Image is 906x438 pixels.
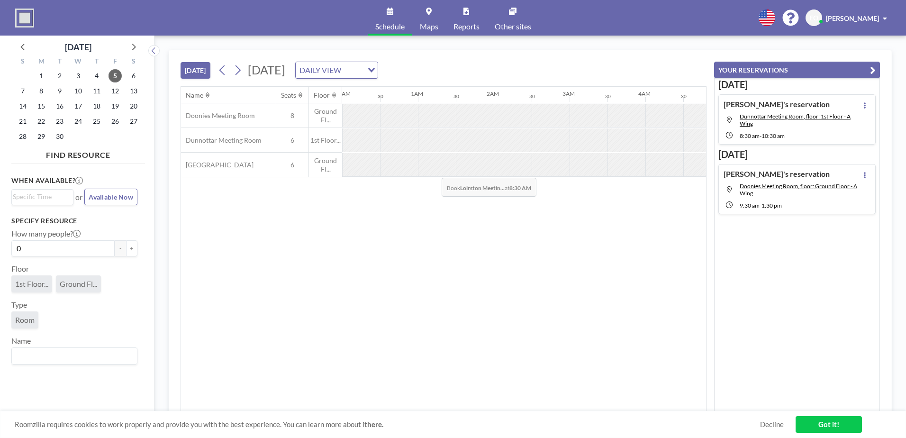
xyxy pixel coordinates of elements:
[109,69,122,82] span: Friday, September 5, 2025
[109,100,122,113] span: Friday, September 19, 2025
[65,40,91,54] div: [DATE]
[529,93,535,100] div: 30
[181,161,254,169] span: [GEOGRAPHIC_DATA]
[276,111,308,120] span: 8
[15,279,48,289] span: 1st Floor...
[296,62,378,78] div: Search for option
[60,279,97,289] span: Ground Fl...
[495,23,531,30] span: Other sites
[75,192,82,202] span: or
[761,132,785,139] span: 10:30 AM
[15,420,760,429] span: Roomzilla requires cookies to work properly and provide you with the best experience. You can lea...
[309,136,342,145] span: 1st Floor...
[487,90,499,97] div: 2AM
[298,64,343,76] span: DAILY VIEW
[109,115,122,128] span: Friday, September 26, 2025
[718,79,876,91] h3: [DATE]
[740,132,760,139] span: 8:30 AM
[16,100,29,113] span: Sunday, September 14, 2025
[740,202,760,209] span: 9:30 AM
[14,56,32,68] div: S
[124,56,143,68] div: S
[186,91,203,100] div: Name
[16,115,29,128] span: Sunday, September 21, 2025
[760,132,761,139] span: -
[509,184,531,192] b: 8:30 AM
[181,136,262,145] span: Dunnottar Meeting Room
[15,9,34,27] img: organization-logo
[53,84,66,98] span: Tuesday, September 9, 2025
[90,69,103,82] span: Thursday, September 4, 2025
[126,240,137,256] button: +
[11,264,29,274] label: Floor
[453,93,459,100] div: 30
[309,107,342,124] span: Ground Fl...
[314,91,330,100] div: Floor
[760,202,761,209] span: -
[13,350,132,362] input: Search for option
[16,130,29,143] span: Sunday, September 28, 2025
[90,84,103,98] span: Thursday, September 11, 2025
[605,93,611,100] div: 30
[453,23,480,30] span: Reports
[127,84,140,98] span: Saturday, September 13, 2025
[87,56,106,68] div: T
[84,189,137,205] button: Available Now
[51,56,69,68] div: T
[69,56,88,68] div: W
[411,90,423,97] div: 1AM
[460,184,505,192] b: Loirston Meetin...
[11,146,145,160] h4: FIND RESOURCE
[714,62,880,78] button: YOUR RESERVATIONS
[12,190,73,204] div: Search for option
[375,23,405,30] span: Schedule
[16,84,29,98] span: Sunday, September 7, 2025
[90,115,103,128] span: Thursday, September 25, 2025
[115,240,126,256] button: -
[106,56,124,68] div: F
[35,100,48,113] span: Monday, September 15, 2025
[309,156,342,173] span: Ground Fl...
[53,130,66,143] span: Tuesday, September 30, 2025
[109,84,122,98] span: Friday, September 12, 2025
[724,169,830,179] h4: [PERSON_NAME]'s reservation
[32,56,51,68] div: M
[35,130,48,143] span: Monday, September 29, 2025
[181,111,255,120] span: Doonies Meeting Room
[378,93,383,100] div: 30
[740,182,857,197] span: Doonies Meeting Room, floor: Ground Floor - A Wing
[13,192,68,202] input: Search for option
[72,100,85,113] span: Wednesday, September 17, 2025
[420,23,438,30] span: Maps
[276,161,308,169] span: 6
[281,91,296,100] div: Seats
[367,420,383,429] a: here.
[740,113,851,127] span: Dunnottar Meeting Room, floor: 1st Floor - A Wing
[72,115,85,128] span: Wednesday, September 24, 2025
[11,300,27,310] label: Type
[15,315,35,325] span: Room
[276,136,308,145] span: 6
[724,100,830,109] h4: [PERSON_NAME]'s reservation
[344,64,362,76] input: Search for option
[90,100,103,113] span: Thursday, September 18, 2025
[53,69,66,82] span: Tuesday, September 2, 2025
[809,14,818,22] span: EO
[11,336,31,346] label: Name
[89,193,133,201] span: Available Now
[35,115,48,128] span: Monday, September 22, 2025
[11,217,137,225] h3: Specify resource
[562,90,575,97] div: 3AM
[760,420,784,429] a: Decline
[35,69,48,82] span: Monday, September 1, 2025
[335,90,351,97] div: 12AM
[442,178,536,197] span: Book at
[796,416,862,433] a: Got it!
[127,115,140,128] span: Saturday, September 27, 2025
[72,69,85,82] span: Wednesday, September 3, 2025
[53,115,66,128] span: Tuesday, September 23, 2025
[826,14,879,22] span: [PERSON_NAME]
[127,69,140,82] span: Saturday, September 6, 2025
[127,100,140,113] span: Saturday, September 20, 2025
[718,148,876,160] h3: [DATE]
